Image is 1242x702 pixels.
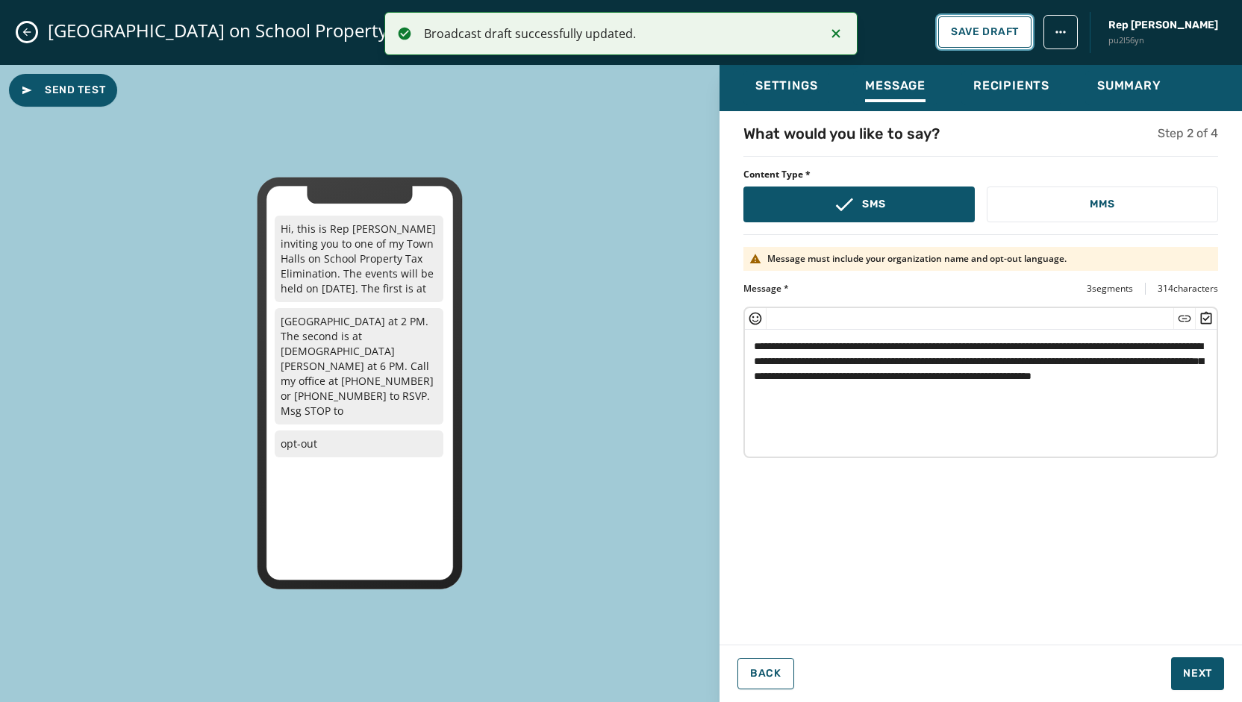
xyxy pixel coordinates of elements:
[275,308,443,424] p: [GEOGRAPHIC_DATA] at 2 PM. The second is at [DEMOGRAPHIC_DATA][PERSON_NAME] at 6 PM. Call my offi...
[1199,311,1214,326] button: Insert Survey
[755,78,817,93] span: Settings
[743,187,975,222] button: SMS
[1085,71,1173,105] button: Summary
[424,25,815,43] div: Broadcast draft successfully updated.
[748,311,763,326] button: Insert Emoji
[1108,34,1218,47] span: pu2l56yn
[853,71,937,105] button: Message
[1158,125,1218,142] h5: Step 2 of 4
[1158,283,1218,295] span: 314 characters
[1183,666,1212,681] span: Next
[743,283,789,295] label: Message *
[1087,283,1133,295] span: 3 segments
[275,430,443,457] p: opt-out
[1090,197,1114,212] p: MMS
[1177,311,1192,326] button: Insert Short Link
[951,26,1019,38] span: Save Draft
[275,216,443,302] p: Hi, this is Rep [PERSON_NAME] inviting you to one of my Town Halls on School Property Tax Elimina...
[750,668,781,680] span: Back
[48,19,534,43] span: [GEOGRAPHIC_DATA] on School Property Tax Elimination 2
[743,169,1218,181] span: Content Type *
[1097,78,1161,93] span: Summary
[1043,15,1078,49] button: broadcast action menu
[865,78,926,93] span: Message
[1108,18,1218,33] span: Rep [PERSON_NAME]
[987,187,1218,222] button: MMS
[862,197,885,212] p: SMS
[938,16,1032,48] button: Save Draft
[973,78,1049,93] span: Recipients
[1171,657,1224,690] button: Next
[961,71,1061,105] button: Recipients
[743,71,829,105] button: Settings
[737,658,794,689] button: Back
[743,123,940,144] h4: What would you like to say?
[767,253,1067,265] p: Message must include your organization name and opt-out language.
